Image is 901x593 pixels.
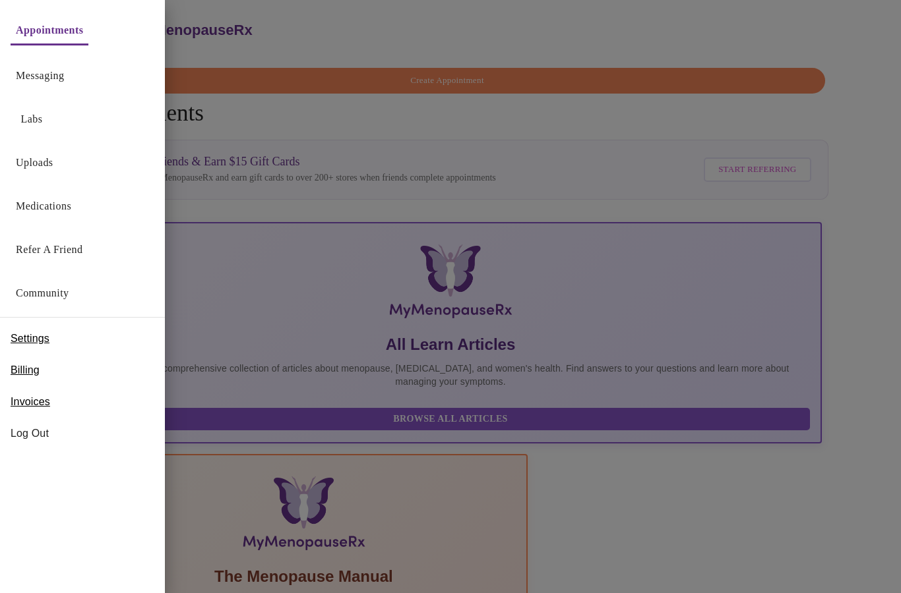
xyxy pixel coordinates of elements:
[21,110,43,128] a: Labs
[11,426,154,441] span: Log Out
[11,391,50,412] a: Invoices
[11,193,77,219] button: Medications
[16,240,83,259] a: Refer a Friend
[11,360,40,381] a: Billing
[11,331,49,347] span: Settings
[11,106,53,132] button: Labs
[16,197,71,215] a: Medications
[11,237,88,263] button: Refer a Friend
[11,362,40,378] span: Billing
[16,21,83,40] a: Appointments
[16,154,53,172] a: Uploads
[16,284,69,302] a: Community
[11,63,69,89] button: Messaging
[11,17,88,45] button: Appointments
[11,328,49,349] a: Settings
[11,394,50,410] span: Invoices
[16,67,64,85] a: Messaging
[11,280,75,306] button: Community
[11,150,59,176] button: Uploads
